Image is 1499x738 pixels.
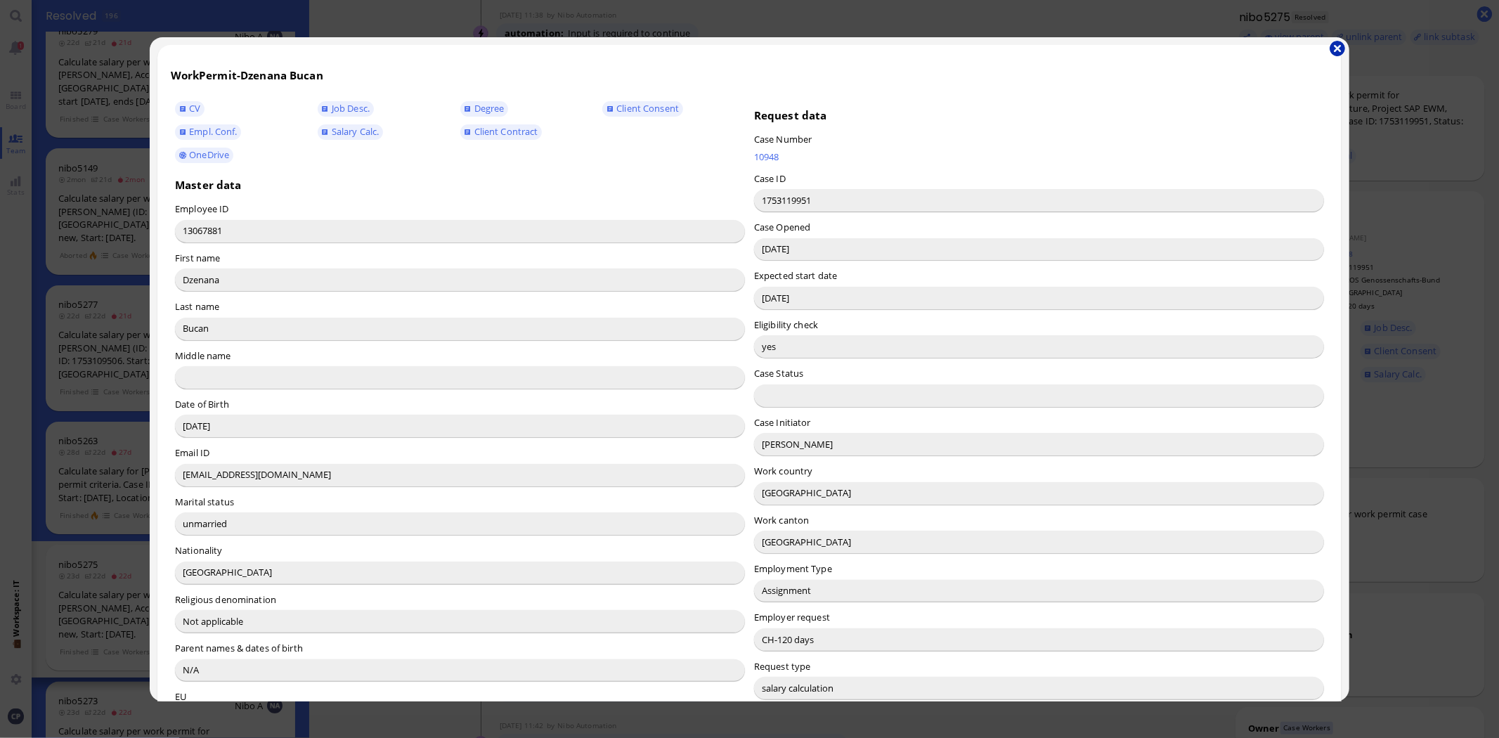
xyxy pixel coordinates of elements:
[175,124,241,140] a: Empl. Conf.
[175,300,219,313] label: Last name
[754,562,832,575] label: Employment Type
[175,101,205,117] a: CV
[616,102,679,115] span: Client Consent
[754,318,818,331] label: Eligibility check
[189,125,237,138] span: Empl. Conf.
[175,178,745,192] h3: Master data
[332,102,370,115] span: Job Desc.
[240,68,287,82] span: Dzenana
[175,690,186,703] label: EU
[754,416,811,429] label: Case Initiator
[754,660,811,673] label: Request type
[754,465,813,477] label: Work country
[754,133,812,145] label: Case Number
[175,642,303,654] label: Parent names & dates of birth
[754,172,786,185] label: Case ID
[754,269,837,282] label: Expected start date
[175,349,231,362] label: Middle name
[290,68,323,82] span: Bucan
[171,68,1329,82] h3: -
[175,446,209,459] label: Email ID
[171,68,237,82] span: WorkPermit
[175,252,220,264] label: First name
[754,611,830,623] label: Employer request
[754,514,809,526] label: Work canton
[318,101,374,117] a: Job Desc.
[474,102,505,115] span: Degree
[754,367,803,380] label: Case Status
[175,398,229,410] label: Date of Birth
[474,125,538,138] span: Client Contract
[175,202,228,215] label: Employee ID
[175,593,276,606] label: Religious denomination
[754,108,1324,122] h3: Request data
[175,544,222,557] label: Nationality
[754,221,810,233] label: Case Opened
[175,148,233,163] a: OneDrive
[460,101,508,117] a: Degree
[189,102,200,115] span: CV
[318,124,383,140] a: Salary Calc.
[602,101,682,117] a: Client Consent
[175,496,234,508] label: Marital status
[332,125,379,138] span: Salary Calc.
[754,150,1000,163] a: 10948
[460,124,543,140] a: Client Contract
